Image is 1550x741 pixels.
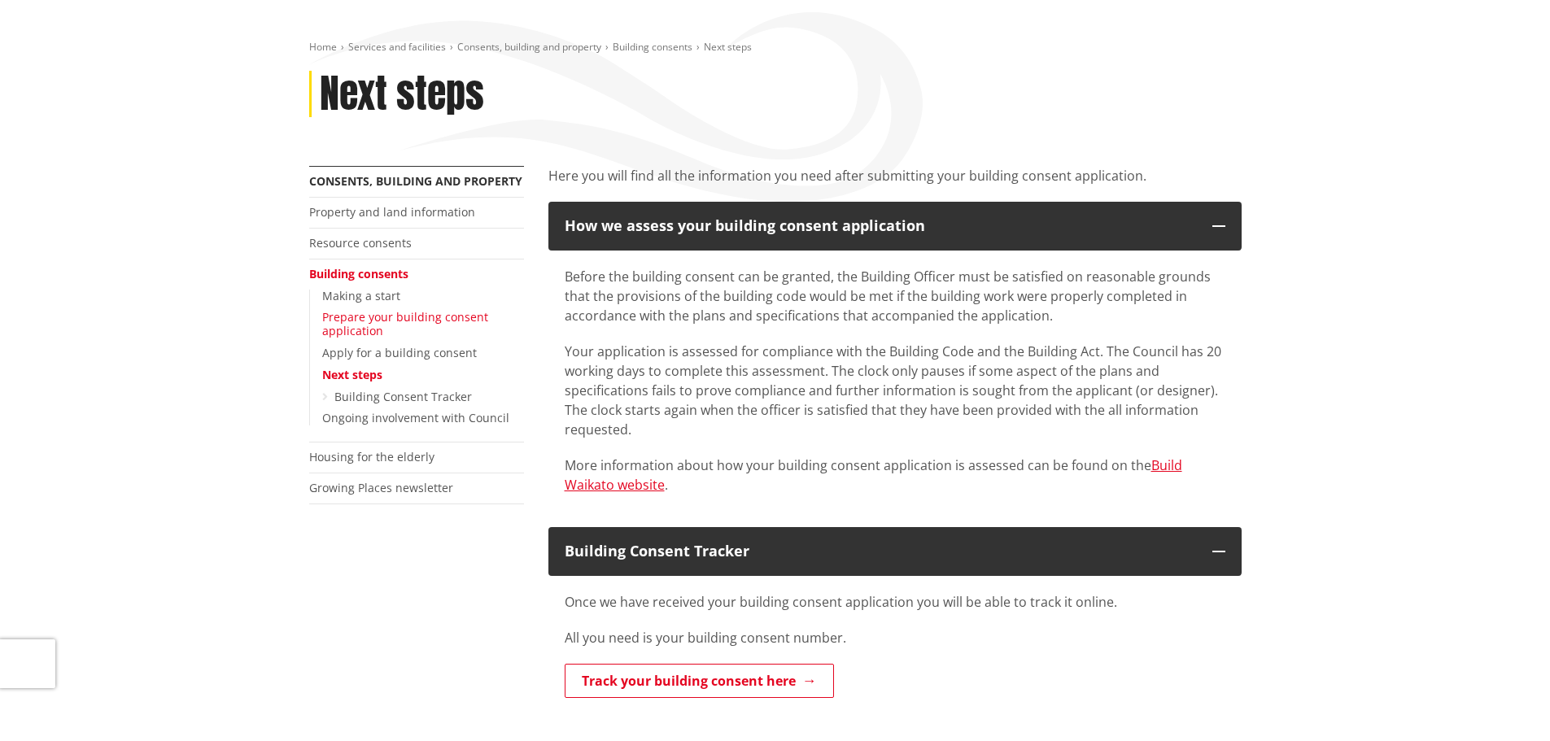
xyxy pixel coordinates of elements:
[565,456,1182,494] a: Build Waikato website
[322,410,509,425] a: Ongoing involvement with Council
[565,267,1225,325] p: Before the building consent can be granted, the Building Officer must be satisfied on reasonable ...
[565,592,1225,612] p: Once we have received your building consent application you will be able to track it online.
[565,218,1196,234] div: How we assess your building consent application
[322,288,400,303] a: Making a start
[309,41,1242,54] nav: breadcrumb
[320,71,484,118] h1: Next steps
[565,267,1225,495] div: More information about how your building consent application is assessed can be found on the .
[613,40,692,54] a: Building consents
[309,40,337,54] a: Home
[309,173,522,189] a: Consents, building and property
[548,166,1242,185] p: Here you will find all the information you need after submitting your building consent application.
[309,266,408,281] a: Building consents
[309,449,434,464] a: Housing for the elderly
[322,309,488,338] a: Prepare your building consent application
[565,628,1225,647] p: All you need is your building consent number.
[348,40,446,54] a: Services and facilities
[322,345,477,360] a: Apply for a building consent
[457,40,601,54] a: Consents, building and property
[565,664,834,698] a: Track your building consent here
[704,40,752,54] span: Next steps
[309,204,475,220] a: Property and land information
[309,235,412,251] a: Resource consents
[309,480,453,495] a: Growing Places newsletter
[1475,673,1534,731] iframe: Messenger Launcher
[548,527,1242,576] button: Building Consent Tracker
[334,389,472,404] a: Building Consent Tracker
[565,342,1225,439] p: Your application is assessed for compliance with the Building Code and the Building Act. The Coun...
[565,543,1196,560] div: Building Consent Tracker
[322,367,382,382] a: Next steps
[548,202,1242,251] button: How we assess your building consent application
